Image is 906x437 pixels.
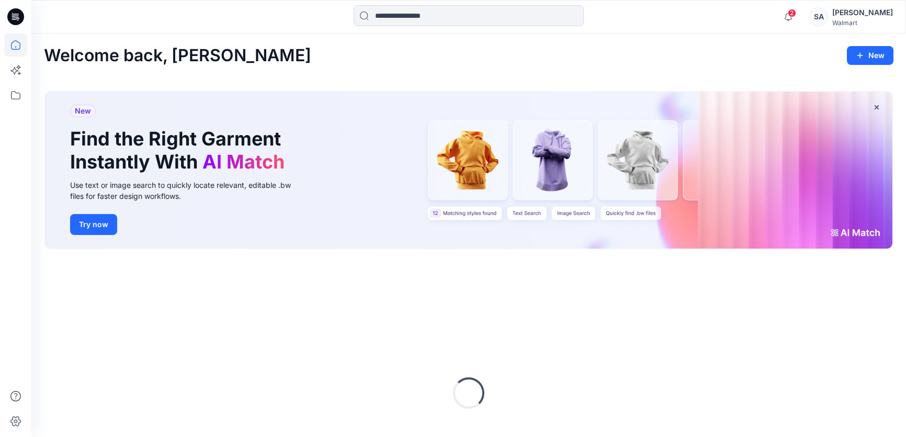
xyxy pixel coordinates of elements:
[70,128,290,173] h1: Find the Right Garment Instantly With
[70,214,117,235] button: Try now
[202,150,285,173] span: AI Match
[70,180,305,201] div: Use text or image search to quickly locate relevant, editable .bw files for faster design workflows.
[44,46,311,65] h2: Welcome back, [PERSON_NAME]
[832,19,893,27] div: Walmart
[809,7,828,26] div: SA
[832,6,893,19] div: [PERSON_NAME]
[788,9,796,17] span: 2
[847,46,893,65] button: New
[75,105,91,117] span: New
